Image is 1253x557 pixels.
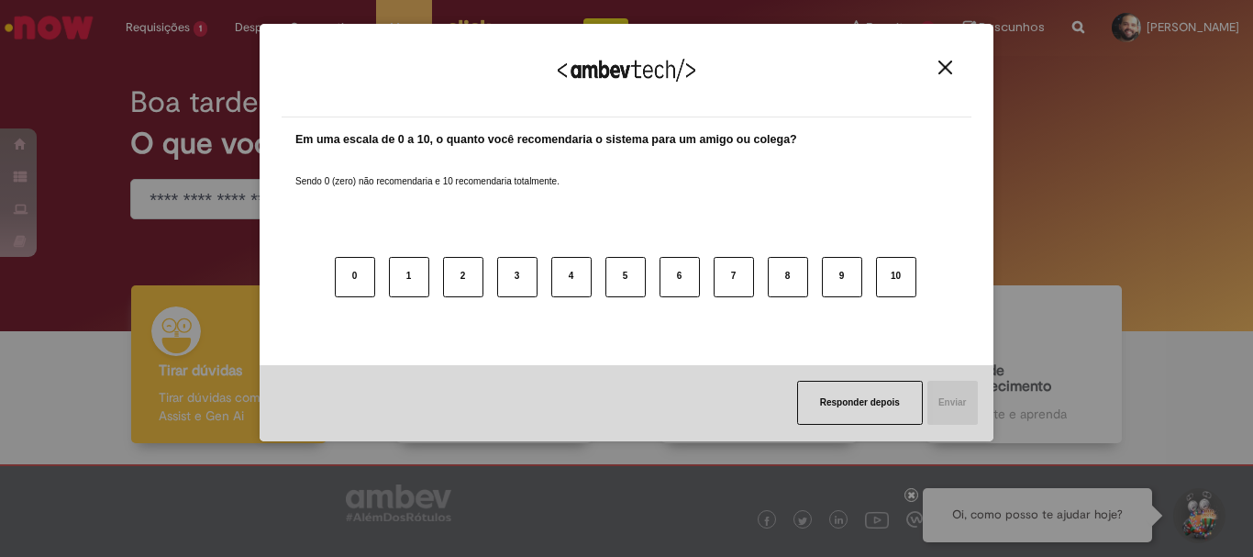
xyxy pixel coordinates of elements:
[714,257,754,297] button: 7
[797,381,923,425] button: Responder depois
[605,257,646,297] button: 5
[335,257,375,297] button: 0
[933,60,958,75] button: Close
[295,153,560,188] label: Sendo 0 (zero) não recomendaria e 10 recomendaria totalmente.
[497,257,538,297] button: 3
[389,257,429,297] button: 1
[876,257,916,297] button: 10
[558,59,695,82] img: Logo Ambevtech
[443,257,483,297] button: 2
[660,257,700,297] button: 6
[822,257,862,297] button: 9
[551,257,592,297] button: 4
[938,61,952,74] img: Close
[768,257,808,297] button: 8
[295,131,797,149] label: Em uma escala de 0 a 10, o quanto você recomendaria o sistema para um amigo ou colega?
